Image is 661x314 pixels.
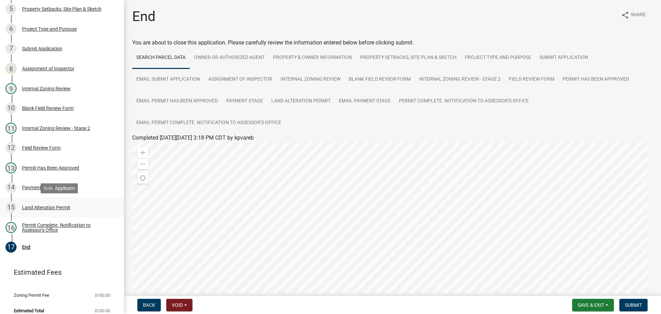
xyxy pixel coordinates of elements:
[204,69,276,91] a: Assignment of Inspector
[6,142,17,153] div: 12
[14,293,49,297] span: Zoning Permit Fee
[6,202,17,213] div: 15
[22,223,113,232] div: Permit Complete. Notification to Assessor's Office
[22,185,55,190] div: Payment Stage
[137,147,148,158] div: Zoom in
[621,11,629,19] i: share
[335,90,395,112] a: Email Payment Stage
[22,46,62,51] div: Submit Application
[41,183,78,193] div: Role: Applicant
[6,83,17,94] div: 9
[95,308,110,313] span: $100.00
[6,23,17,34] div: 6
[415,69,505,91] a: Internal Zoning Review - Stage 2
[356,47,461,69] a: Property Setbacks, Site Plan & Sketch
[22,145,61,150] div: Field Review Form
[132,47,190,69] a: Search Parcel Data
[22,126,90,131] div: Internal Zoning Review - Stage 2
[137,173,148,184] div: Find my location
[132,134,254,141] span: Completed [DATE][DATE] 3:18 PM CDT by kpvareb
[22,106,74,111] div: Blank Field Review Form
[6,43,17,54] div: 7
[95,293,110,297] span: $100.00
[616,8,651,22] button: shareShare
[505,69,558,91] a: Field Review Form
[143,302,155,308] span: Back
[578,302,604,308] span: Save & Exit
[137,158,148,169] div: Zoom out
[132,8,156,25] h1: End
[267,90,335,112] a: Land Alteration Permit
[6,182,17,193] div: 14
[22,245,30,250] div: End
[14,308,44,313] span: Estimated Total
[222,90,267,112] a: Payment Stage
[535,47,592,69] a: Submit Application
[132,90,222,112] a: Email Permit Has Been Approved
[190,47,269,69] a: Owner or Authorized Agent
[461,47,535,69] a: Project Type and Purpose
[22,27,77,31] div: Project Type and Purpose
[172,302,183,308] span: Void
[6,242,17,253] div: 17
[6,222,17,233] div: 16
[6,265,113,279] a: Estimated Fees
[6,63,17,74] div: 8
[6,123,17,134] div: 11
[132,69,204,91] a: Email Submit Application
[619,299,648,311] button: Submit
[276,69,345,91] a: Internal Zoning Review
[22,165,79,170] div: Permit Has Been Approved
[558,69,633,91] a: Permit Has Been Approved
[22,7,102,11] div: Property Setbacks, Site Plan & Sketch
[6,103,17,114] div: 10
[22,205,70,210] div: Land Alteration Permit
[269,47,356,69] a: Property & Owner Information
[137,299,161,311] button: Back
[625,302,642,308] span: Submit
[345,69,415,91] a: Blank Field Review Form
[631,11,646,19] span: Share
[6,162,17,173] div: 13
[166,299,192,311] button: Void
[395,90,533,112] a: Permit Complete. Notification to Assessor's Office
[22,66,74,71] div: Assignment of Inspector
[132,112,285,134] a: Email Permit Complete. Notification to Assessor's Office
[22,86,71,91] div: Internal Zoning Review
[6,3,17,14] div: 5
[572,299,614,311] button: Save & Exit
